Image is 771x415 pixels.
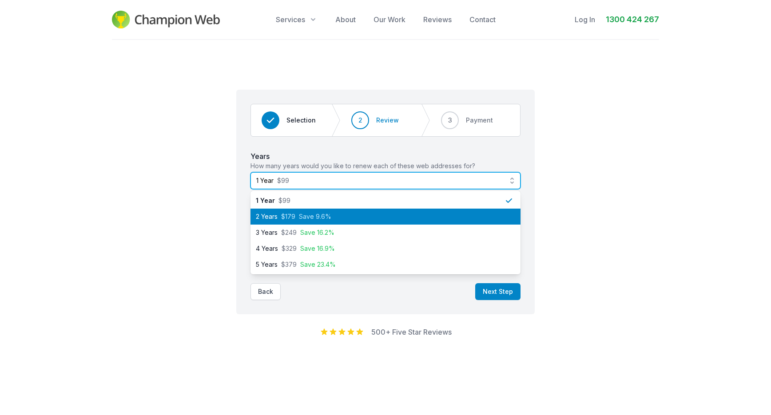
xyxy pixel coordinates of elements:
button: Next Step [475,283,521,300]
button: 1 Year $99 [250,172,521,189]
a: Reviews [423,14,452,25]
button: Back [250,283,281,300]
a: Contact [469,14,496,25]
button: Services [276,14,318,25]
span: $329 [282,244,297,253]
span: 4 Years [256,244,278,253]
span: $99 [278,196,290,205]
span: 2 [358,116,362,125]
a: 500+ Five Star Reviews [371,328,452,336]
span: 1 Year [256,176,274,185]
span: Years [250,152,270,161]
nav: Progress [250,104,521,137]
span: Save 23.4% [300,260,336,269]
span: 1 Year [256,196,275,205]
span: Save 16.2% [300,228,334,237]
span: Payment [466,116,493,125]
a: Our Work [374,14,405,25]
span: Save 9.6% [299,212,331,221]
span: Save 16.9% [300,244,335,253]
span: 5 Years [256,260,278,269]
span: $379 [281,260,297,269]
span: Services [276,14,305,25]
span: $179 [281,212,295,221]
span: $249 [281,228,297,237]
span: 3 [448,116,452,125]
a: 1300 424 267 [606,13,659,26]
span: $99 [277,176,289,185]
span: 3 Years [256,228,278,237]
p: How many years would you like to renew each of these web addresses for? [250,162,521,170]
span: Selection [286,116,316,125]
span: Review [376,116,399,125]
span: 2 Years [256,212,278,221]
a: Log In [575,14,595,25]
a: About [335,14,356,25]
img: Champion Web [112,11,220,28]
